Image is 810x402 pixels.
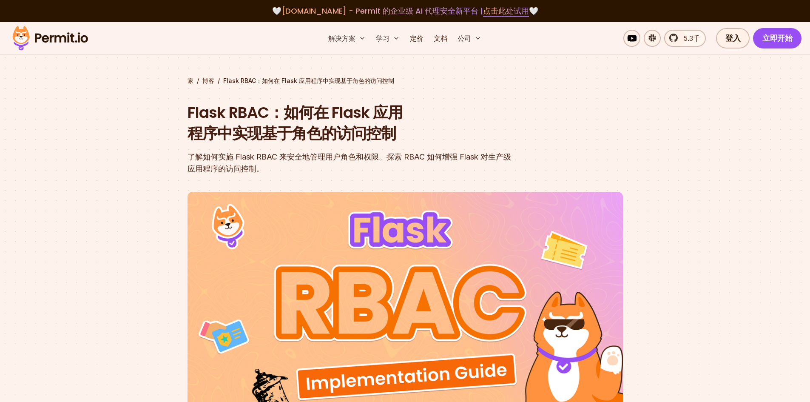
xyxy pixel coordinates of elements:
[454,30,485,47] button: 公司
[188,77,193,84] font: 家
[325,30,369,47] button: 解决方案
[430,30,451,47] a: 文档
[272,6,281,16] font: 🤍
[202,77,214,84] font: 博客
[664,30,706,47] a: 5.3千
[410,34,423,43] font: 定价
[376,34,389,43] font: 学习
[406,30,427,47] a: 定价
[529,6,538,16] font: 🤍
[372,30,403,47] button: 学习
[762,33,792,43] font: 立即开始
[218,77,220,84] font: /
[684,34,700,43] font: 5.3千
[483,6,529,17] a: 点击此处试用
[458,34,471,43] font: 公司
[188,77,193,85] a: 家
[9,24,92,53] img: 许可证标志
[434,34,447,43] font: 文档
[328,34,355,43] font: 解决方案
[202,77,214,85] a: 博客
[716,28,750,48] a: 登入
[188,102,403,145] font: Flask RBAC：如何在 Flask 应用程序中实现基于角色的访问控制
[188,152,511,173] font: 了解如何实施 Flask RBAC 来安全地管理用户角色和权限。探索 RBAC 如何增强 Flask 对生产级应用程序的访问控制。
[725,33,740,43] font: 登入
[483,6,529,16] font: 点击此处试用
[753,28,801,48] a: 立即开始
[281,6,483,16] font: [DOMAIN_NAME] - Permit 的企业级 AI 代理安全新平台 |
[197,77,199,84] font: /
